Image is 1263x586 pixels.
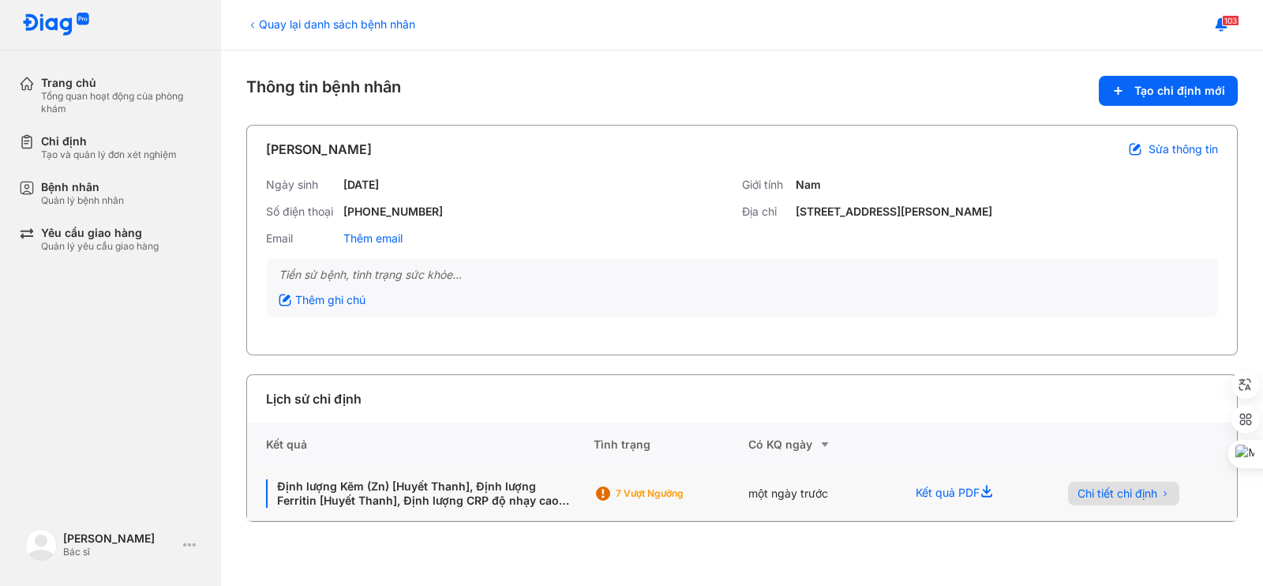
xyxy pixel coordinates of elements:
img: logo [25,529,57,561]
div: Giới tính [742,178,789,192]
div: một ngày trước [748,467,897,521]
button: Chi tiết chỉ định [1068,482,1179,505]
img: logo [22,13,90,37]
div: Thông tin bệnh nhân [246,76,1238,106]
span: Sửa thông tin [1149,142,1218,156]
div: [PERSON_NAME] [63,532,177,546]
div: 7 Vượt ngưỡng [616,487,742,500]
div: Email [266,231,337,246]
div: Quản lý bệnh nhân [41,194,124,207]
div: Lịch sử chỉ định [266,389,362,408]
div: [PHONE_NUMBER] [343,205,443,219]
div: Tiền sử bệnh, tình trạng sức khỏe... [279,268,1205,282]
div: Kết quả [247,423,594,467]
div: Thêm email [343,231,403,246]
span: 103 [1222,15,1239,26]
div: Yêu cầu giao hàng [41,226,159,240]
div: Quay lại danh sách bệnh nhân [246,16,415,32]
span: Chi tiết chỉ định [1077,486,1157,501]
div: Bệnh nhân [41,180,124,194]
div: Tình trạng [594,423,748,467]
div: Tạo và quản lý đơn xét nghiệm [41,148,177,161]
div: Định lượng Kẽm (Zn) [Huyết Thanh], Định lượng Ferritin [Huyết Thanh], Định lượng CRP độ nhạy cao ... [266,479,575,508]
div: Có KQ ngày [748,435,897,454]
div: Bác sĩ [63,546,177,558]
span: Tạo chỉ định mới [1134,84,1225,98]
div: Số điện thoại [266,205,337,219]
button: Tạo chỉ định mới [1099,76,1238,106]
div: [DATE] [343,178,379,192]
div: [STREET_ADDRESS][PERSON_NAME] [796,205,992,219]
div: Trang chủ [41,76,202,90]
div: Chỉ định [41,134,177,148]
div: [PERSON_NAME] [266,140,372,159]
div: Quản lý yêu cầu giao hàng [41,240,159,253]
div: Kết quả PDF [897,467,1049,521]
div: Ngày sinh [266,178,337,192]
div: Nam [796,178,821,192]
div: Tổng quan hoạt động của phòng khám [41,90,202,115]
div: Địa chỉ [742,205,789,219]
div: Thêm ghi chú [279,293,365,307]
